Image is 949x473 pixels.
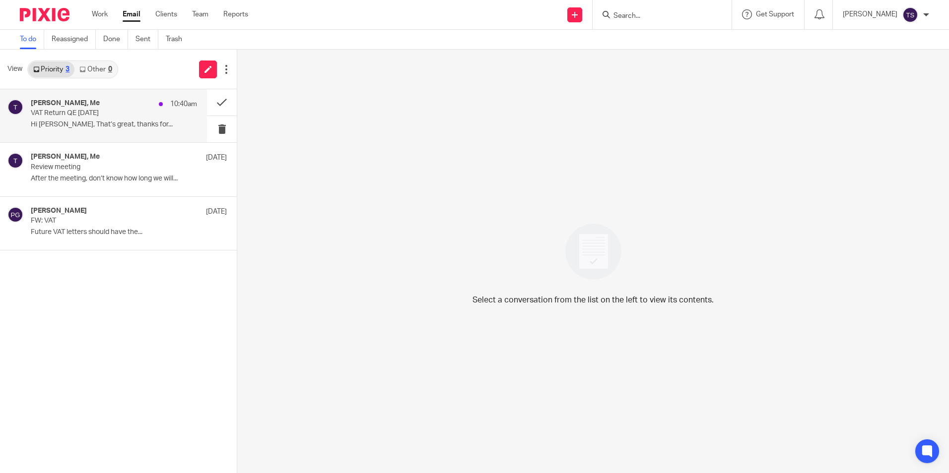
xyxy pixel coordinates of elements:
p: [DATE] [206,207,227,217]
a: Other0 [74,61,117,77]
p: After the meeting, don’t know how long we will... [31,175,227,183]
h4: [PERSON_NAME], Me [31,153,100,161]
img: svg%3E [7,153,23,169]
img: Pixie [20,8,69,21]
span: Get Support [756,11,794,18]
img: svg%3E [7,207,23,223]
p: Select a conversation from the list on the left to view its contents. [473,294,714,306]
h4: [PERSON_NAME] [31,207,87,215]
a: Trash [166,30,190,49]
p: Hi [PERSON_NAME], That’s great, thanks for... [31,120,197,129]
div: 0 [108,66,112,73]
p: 10:40am [170,99,197,109]
a: Reassigned [52,30,96,49]
a: Team [192,9,208,19]
a: Priority3 [28,61,74,77]
a: Sent [136,30,158,49]
p: VAT Return QE [DATE] [31,109,164,118]
div: 3 [66,66,69,73]
img: svg%3E [7,99,23,115]
a: Reports [223,9,248,19]
p: FW: VAT [31,217,188,225]
a: Done [103,30,128,49]
a: Work [92,9,108,19]
a: To do [20,30,44,49]
p: [PERSON_NAME] [843,9,897,19]
img: image [559,217,628,286]
img: svg%3E [902,7,918,23]
span: View [7,64,22,74]
h4: [PERSON_NAME], Me [31,99,100,108]
a: Clients [155,9,177,19]
a: Email [123,9,140,19]
input: Search [612,12,702,21]
p: Review meeting [31,163,188,172]
p: Future VAT letters should have the... [31,228,227,236]
p: [DATE] [206,153,227,163]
